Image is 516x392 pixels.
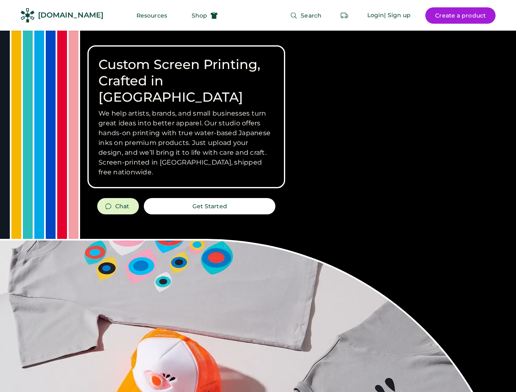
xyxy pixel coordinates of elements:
[384,11,411,20] div: | Sign up
[182,7,228,24] button: Shop
[98,109,274,177] h3: We help artists, brands, and small businesses turn great ideas into better apparel. Our studio of...
[38,10,103,20] div: [DOMAIN_NAME]
[97,198,139,214] button: Chat
[425,7,496,24] button: Create a product
[144,198,275,214] button: Get Started
[192,13,207,18] span: Shop
[336,7,353,24] button: Retrieve an order
[280,7,331,24] button: Search
[127,7,177,24] button: Resources
[20,8,35,22] img: Rendered Logo - Screens
[367,11,384,20] div: Login
[301,13,322,18] span: Search
[98,56,274,105] h1: Custom Screen Printing, Crafted in [GEOGRAPHIC_DATA]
